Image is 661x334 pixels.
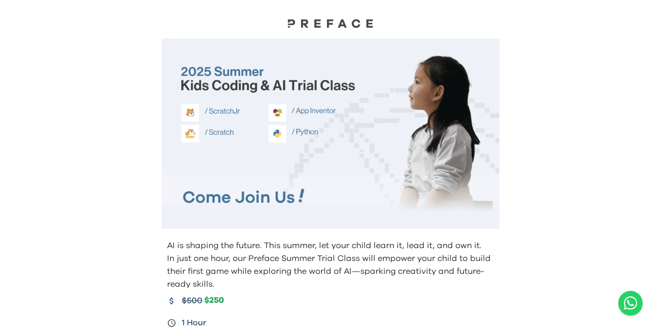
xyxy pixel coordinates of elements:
span: 1 Hour [182,317,207,329]
img: Kids learning to code [162,39,499,229]
span: $250 [204,295,224,306]
span: $500 [182,294,202,307]
p: AI is shaping the future. This summer, let your child learn it, lead it, and own it. [167,239,496,252]
a: Chat with us on WhatsApp [618,291,643,316]
p: In just one hour, our Preface Summer Trial Class will empower your child to build their first gam... [167,252,496,291]
a: Preface Logo [285,18,376,31]
button: Open WhatsApp chat [618,291,643,316]
img: Preface Logo [285,18,376,28]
